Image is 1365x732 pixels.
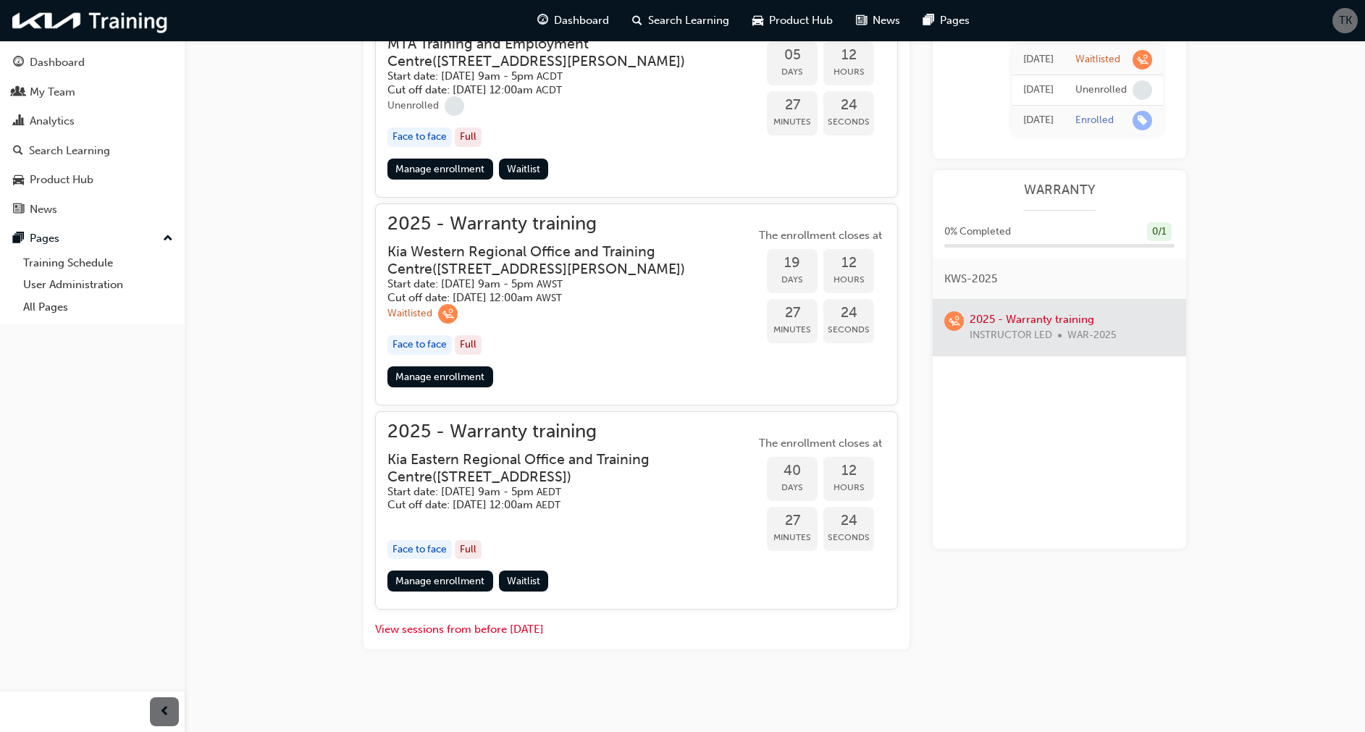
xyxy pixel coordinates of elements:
[823,97,874,114] span: 24
[387,277,732,291] h5: Start date: [DATE] 9am - 5pm
[455,540,482,560] div: Full
[767,47,818,64] span: 05
[621,6,741,35] a: search-iconSearch Learning
[823,305,874,321] span: 24
[387,70,732,83] h5: Start date: [DATE] 9am - 5pm
[387,424,755,440] span: 2025 - Warranty training
[455,127,482,147] div: Full
[1133,80,1152,100] span: learningRecordVerb_NONE-icon
[1075,83,1127,97] div: Unenrolled
[499,159,549,180] button: Waitlist
[537,278,563,290] span: Australian Western Standard Time AWST
[767,321,818,338] span: Minutes
[823,114,874,130] span: Seconds
[30,113,75,130] div: Analytics
[159,703,170,721] span: prev-icon
[923,12,934,30] span: pages-icon
[767,529,818,546] span: Minutes
[387,307,432,321] div: Waitlisted
[507,575,540,587] span: Waitlist
[387,35,732,70] h3: MTA Training and Employment Centre ( [STREET_ADDRESS][PERSON_NAME] )
[6,46,179,225] button: DashboardMy TeamAnalyticsSearch LearningProduct HubNews
[823,479,874,496] span: Hours
[30,201,57,218] div: News
[632,12,642,30] span: search-icon
[944,182,1175,198] span: WARRANTY
[387,83,732,97] h5: Cut off date: [DATE] 12:00am
[856,12,867,30] span: news-icon
[537,70,563,83] span: Australian Central Daylight Time ACDT
[1133,111,1152,130] span: learningRecordVerb_ENROLL-icon
[1023,51,1054,68] div: Thu Sep 11 2025 12:17:44 GMT+0800 (Australian Western Standard Time)
[767,272,818,288] span: Days
[767,255,818,272] span: 19
[6,79,179,106] a: My Team
[387,366,493,387] a: Manage enrollment
[767,97,818,114] span: 27
[17,296,179,319] a: All Pages
[387,335,452,355] div: Face to face
[1332,8,1358,33] button: TK
[752,12,763,30] span: car-icon
[375,621,544,638] button: View sessions from before [DATE]
[944,271,997,287] span: KWS-2025
[387,127,452,147] div: Face to face
[387,498,732,512] h5: Cut off date: [DATE] 12:00am
[6,225,179,252] button: Pages
[648,12,729,29] span: Search Learning
[387,243,732,277] h3: Kia Western Regional Office and Training Centre ( [STREET_ADDRESS][PERSON_NAME] )
[13,86,24,99] span: people-icon
[823,463,874,479] span: 12
[823,321,874,338] span: Seconds
[755,435,886,452] span: The enrollment closes at
[767,64,818,80] span: Days
[387,540,452,560] div: Face to face
[13,174,24,187] span: car-icon
[536,84,562,96] span: Australian Central Daylight Time ACDT
[526,6,621,35] a: guage-iconDashboard
[30,230,59,247] div: Pages
[1339,12,1352,29] span: TK
[387,216,755,232] span: 2025 - Warranty training
[944,311,964,331] span: learningRecordVerb_WAITLIST-icon
[1023,82,1054,98] div: Tue Aug 19 2025 09:25:53 GMT+0800 (Australian Western Standard Time)
[1147,222,1172,242] div: 0 / 1
[536,292,562,304] span: Australian Western Standard Time AWST
[823,529,874,546] span: Seconds
[769,12,833,29] span: Product Hub
[387,216,886,393] button: 2025 - Warranty trainingKia Western Regional Office and Training Centre([STREET_ADDRESS][PERSON_N...
[823,272,874,288] span: Hours
[387,451,732,485] h3: Kia Eastern Regional Office and Training Centre ( [STREET_ADDRESS] )
[13,56,24,70] span: guage-icon
[767,305,818,321] span: 27
[1133,50,1152,70] span: learningRecordVerb_WAITLIST-icon
[844,6,912,35] a: news-iconNews
[940,12,970,29] span: Pages
[387,485,732,499] h5: Start date: [DATE] 9am - 5pm
[6,196,179,223] a: News
[1075,114,1114,127] div: Enrolled
[7,6,174,35] img: kia-training
[537,486,561,498] span: Australian Eastern Daylight Time AEDT
[767,114,818,130] span: Minutes
[767,463,818,479] span: 40
[6,167,179,193] a: Product Hub
[387,159,493,180] a: Manage enrollment
[1075,53,1120,67] div: Waitlisted
[13,145,23,158] span: search-icon
[823,513,874,529] span: 24
[30,54,85,71] div: Dashboard
[13,203,24,216] span: news-icon
[873,12,900,29] span: News
[13,232,24,245] span: pages-icon
[30,172,93,188] div: Product Hub
[387,8,886,185] button: 2025 - Warranty trainingMTA Training and Employment Centre([STREET_ADDRESS][PERSON_NAME])Start da...
[17,252,179,274] a: Training Schedule
[445,96,464,116] span: learningRecordVerb_NONE-icon
[912,6,981,35] a: pages-iconPages
[499,571,549,592] button: Waitlist
[554,12,609,29] span: Dashboard
[29,143,110,159] div: Search Learning
[823,64,874,80] span: Hours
